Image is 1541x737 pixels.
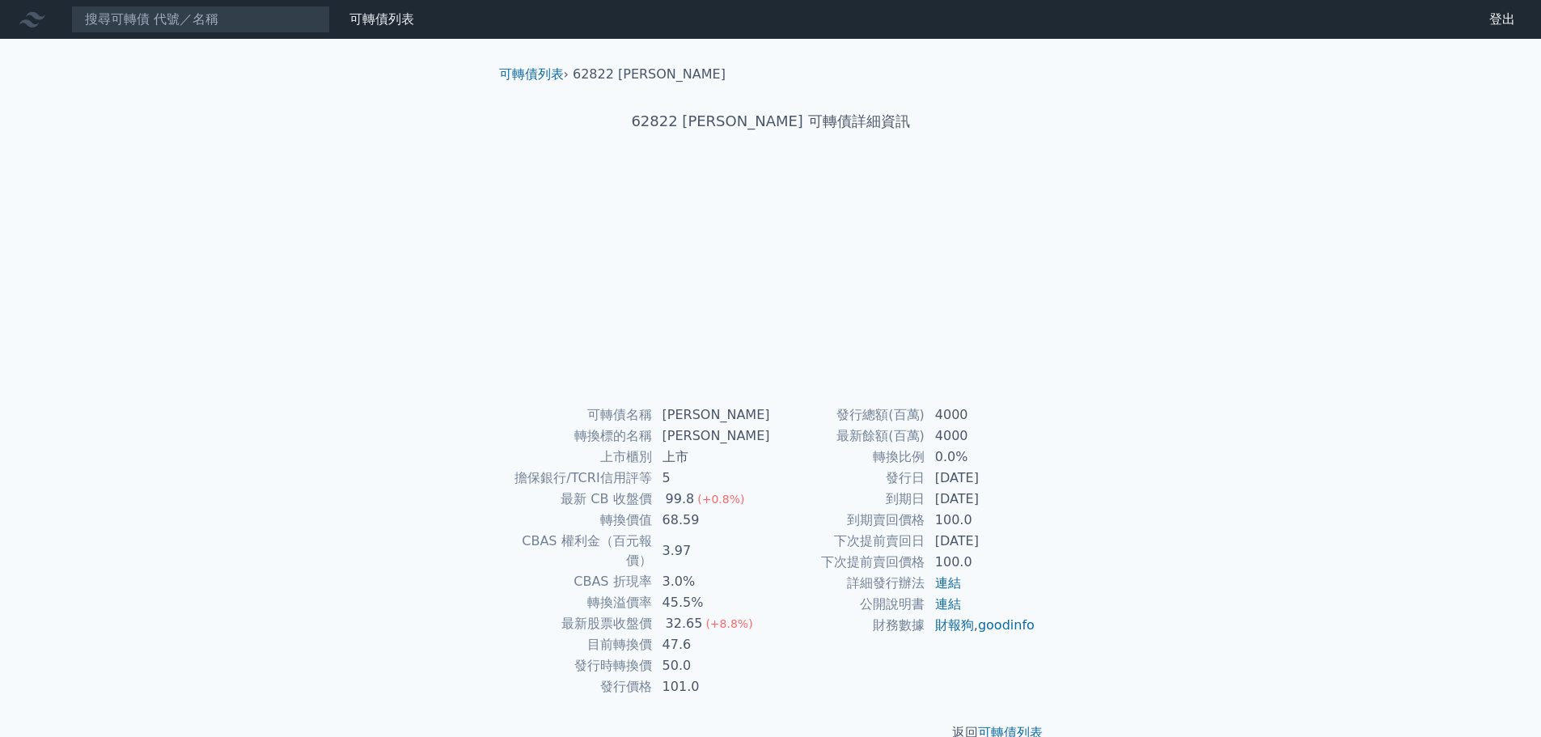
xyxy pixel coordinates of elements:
td: 最新餘額(百萬) [771,426,925,447]
td: 上市櫃別 [506,447,653,468]
td: 公開說明書 [771,594,925,615]
td: 5 [653,468,771,489]
td: 下次提前賣回價格 [771,552,925,573]
td: [DATE] [925,489,1036,510]
li: › [499,65,569,84]
td: 100.0 [925,510,1036,531]
td: 4000 [925,426,1036,447]
a: 連結 [935,575,961,591]
td: 轉換標的名稱 [506,426,653,447]
td: 68.59 [653,510,771,531]
td: CBAS 權利金（百元報價） [506,531,653,571]
td: 發行價格 [506,676,653,697]
td: [DATE] [925,531,1036,552]
td: CBAS 折現率 [506,571,653,592]
td: 47.6 [653,634,771,655]
td: 到期日 [771,489,925,510]
td: , [925,615,1036,636]
td: 目前轉換價 [506,634,653,655]
td: [PERSON_NAME] [653,426,771,447]
a: 登出 [1476,6,1528,32]
td: 發行時轉換價 [506,655,653,676]
span: (+0.8%) [697,493,744,506]
td: 3.97 [653,531,771,571]
a: goodinfo [978,617,1035,633]
td: 最新 CB 收盤價 [506,489,653,510]
td: 可轉債名稱 [506,405,653,426]
input: 搜尋可轉債 代號／名稱 [71,6,330,33]
td: 到期賣回價格 [771,510,925,531]
a: 可轉債列表 [349,11,414,27]
span: (+8.8%) [705,617,752,630]
td: [DATE] [925,468,1036,489]
td: 上市 [653,447,771,468]
td: 100.0 [925,552,1036,573]
div: 99.8 [663,489,698,509]
td: 轉換溢價率 [506,592,653,613]
td: 轉換價值 [506,510,653,531]
td: 轉換比例 [771,447,925,468]
td: 0.0% [925,447,1036,468]
a: 財報狗 [935,617,974,633]
td: 101.0 [653,676,771,697]
td: 發行總額(百萬) [771,405,925,426]
td: [PERSON_NAME] [653,405,771,426]
td: 45.5% [653,592,771,613]
a: 可轉債列表 [499,66,564,82]
td: 3.0% [653,571,771,592]
td: 詳細發行辦法 [771,573,925,594]
td: 財務數據 [771,615,925,636]
div: 32.65 [663,614,706,633]
a: 連結 [935,596,961,612]
td: 擔保銀行/TCRI信用評等 [506,468,653,489]
td: 下次提前賣回日 [771,531,925,552]
td: 發行日 [771,468,925,489]
h1: 62822 [PERSON_NAME] 可轉債詳細資訊 [486,110,1056,133]
td: 50.0 [653,655,771,676]
td: 4000 [925,405,1036,426]
li: 62822 [PERSON_NAME] [573,65,726,84]
td: 最新股票收盤價 [506,613,653,634]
